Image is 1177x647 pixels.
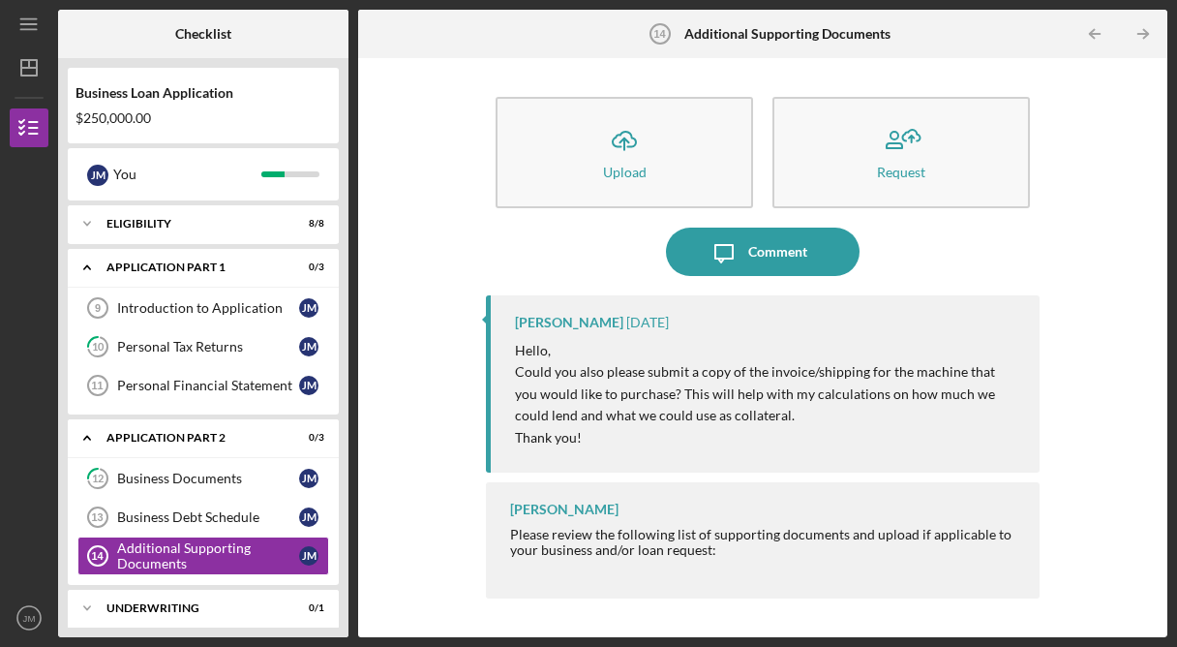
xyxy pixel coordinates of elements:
p: Hello, [515,340,1019,361]
p: Thank you! [515,427,1019,448]
div: Eligibility [106,218,276,230]
button: Upload [496,97,753,208]
div: [PERSON_NAME] [515,315,623,330]
div: Business Debt Schedule [117,509,299,525]
div: Request [877,165,925,179]
div: You [113,158,261,191]
div: Personal Tax Returns [117,339,299,354]
time: 2025-09-22 22:53 [626,315,669,330]
a: 11Personal Financial StatementJM [77,366,329,405]
div: Application Part 1 [106,262,276,273]
div: Additional Supporting Documents [117,540,299,571]
div: Comment [748,228,807,276]
div: J M [299,508,318,527]
button: Request [772,97,1030,208]
a: 9Introduction to ApplicationJM [77,289,329,327]
a: 13Business Debt ScheduleJM [77,498,329,537]
div: J M [299,469,318,488]
a: 10Personal Tax ReturnsJM [77,327,329,366]
tspan: 9 [95,302,101,314]
button: JM [10,599,48,637]
a: 14Additional Supporting DocumentsJM [77,537,329,575]
tspan: 11 [91,380,103,391]
div: 8 / 8 [289,218,324,230]
div: Business Documents [117,471,299,486]
tspan: 10 [92,341,105,354]
div: Introduction to Application [117,300,299,316]
button: Comment [666,228,860,276]
div: Please review the following list of supporting documents and upload if applicable to your busines... [510,527,1019,558]
b: Checklist [175,26,231,42]
div: Business Loan Application [75,85,331,101]
tspan: 14 [91,550,104,562]
div: Personal Financial Statement [117,378,299,393]
text: JM [23,613,36,624]
tspan: 13 [91,511,103,523]
div: Underwriting [106,602,276,614]
b: Additional Supporting Documents [684,26,890,42]
tspan: 12 [92,473,104,485]
li: Accounts Receivable Aging Report [549,571,1019,587]
div: Upload [603,165,647,179]
div: 0 / 3 [289,262,324,273]
div: J M [299,376,318,395]
a: 12Business DocumentsJM [77,459,329,498]
div: Application Part 2 [106,432,276,444]
div: J M [299,546,318,566]
div: 0 / 1 [289,602,324,614]
tspan: 14 [653,28,666,40]
div: 0 / 3 [289,432,324,444]
div: J M [299,298,318,318]
p: Could you also please submit a copy of the invoice/shipping for the machine that you would like t... [515,361,1019,426]
div: J M [299,337,318,356]
div: [PERSON_NAME] [510,502,619,517]
div: $250,000.00 [75,110,331,126]
div: J M [87,165,108,186]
